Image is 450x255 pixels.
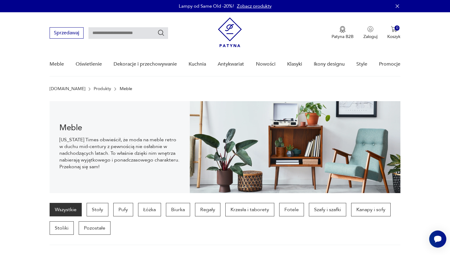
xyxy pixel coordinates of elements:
[195,203,220,216] a: Regały
[114,52,177,76] a: Dekoracje i przechowywanie
[50,203,82,216] a: Wszystkie
[218,52,244,76] a: Antykwariat
[391,26,397,32] img: Ikona koszyka
[59,136,180,170] p: [US_STATE] Times obwieścił, że moda na meble retro w duchu mid-century z pewnością nie osłabnie w...
[314,52,345,76] a: Ikony designu
[87,203,108,216] a: Stoły
[50,31,84,36] a: Sprzedawaj
[190,101,400,193] img: Meble
[79,221,111,235] a: Pozostałe
[179,3,234,9] p: Lampy od Same Old -20%!
[309,203,346,216] a: Szafy i szafki
[50,52,64,76] a: Meble
[332,34,354,40] p: Patyna B2B
[120,86,132,91] p: Meble
[279,203,304,216] a: Fotele
[59,124,180,131] h1: Meble
[395,25,400,31] div: 0
[157,29,165,36] button: Szukaj
[379,52,400,76] a: Promocje
[50,27,84,39] button: Sprzedawaj
[256,52,276,76] a: Nowości
[339,26,346,33] img: Ikona medalu
[138,203,161,216] a: Łóżka
[50,221,74,235] a: Stoliki
[429,230,446,248] iframe: Smartsupp widget button
[363,26,377,40] button: Zaloguj
[387,26,400,40] button: 0Koszyk
[218,17,242,47] img: Patyna - sklep z meblami i dekoracjami vintage
[225,203,274,216] a: Krzesła i taborety
[367,26,373,32] img: Ikonka użytkownika
[332,26,354,40] button: Patyna B2B
[287,52,302,76] a: Klasyki
[189,52,206,76] a: Kuchnia
[237,3,272,9] a: Zobacz produkty
[166,203,190,216] a: Biurka
[363,34,377,40] p: Zaloguj
[50,86,85,91] a: [DOMAIN_NAME]
[351,203,391,216] a: Kanapy i sofy
[76,52,102,76] a: Oświetlenie
[113,203,133,216] a: Pufy
[94,86,111,91] a: Produkty
[332,26,354,40] a: Ikona medaluPatyna B2B
[356,52,367,76] a: Style
[387,34,400,40] p: Koszyk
